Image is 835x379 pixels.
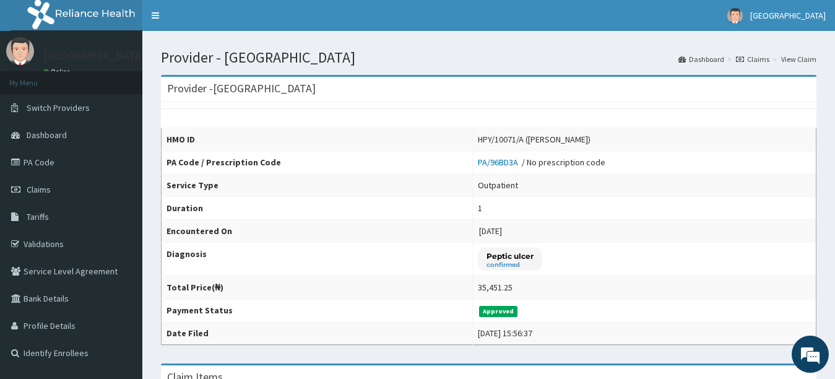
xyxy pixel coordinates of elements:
th: Date Filed [162,322,473,345]
th: Diagnosis [162,243,473,276]
img: User Image [727,8,743,24]
div: 1 [478,202,482,214]
div: 35,451.25 [478,281,513,294]
div: Outpatient [478,179,518,191]
span: Approved [479,306,518,317]
div: [DATE] 15:56:37 [478,327,532,339]
span: Dashboard [27,129,67,141]
h3: Provider - [GEOGRAPHIC_DATA] [167,83,316,94]
span: [DATE] [479,225,502,237]
span: Claims [27,184,51,195]
th: HMO ID [162,128,473,151]
th: Duration [162,197,473,220]
th: PA Code / Prescription Code [162,151,473,174]
th: Payment Status [162,299,473,322]
p: Peptic ulcer [487,251,534,261]
p: [GEOGRAPHIC_DATA] [43,50,145,61]
th: Service Type [162,174,473,197]
a: Claims [736,54,769,64]
h1: Provider - [GEOGRAPHIC_DATA] [161,50,816,66]
img: User Image [6,37,34,65]
a: Dashboard [678,54,724,64]
th: Total Price(₦) [162,276,473,299]
small: confirmed [487,262,534,268]
div: HPY/10071/A ([PERSON_NAME]) [478,133,591,146]
div: / No prescription code [478,156,605,168]
a: View Claim [781,54,816,64]
span: Tariffs [27,211,49,222]
a: PA/96BD3A [478,157,522,168]
span: [GEOGRAPHIC_DATA] [750,10,826,21]
a: Online [43,68,73,76]
span: Switch Providers [27,102,90,113]
th: Encountered On [162,220,473,243]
